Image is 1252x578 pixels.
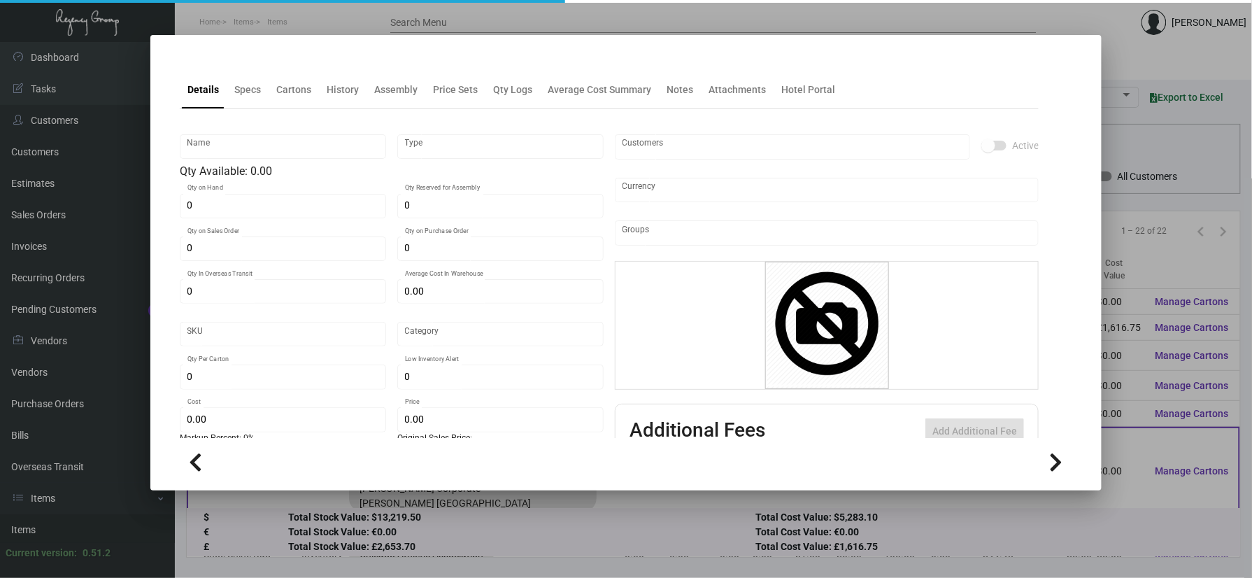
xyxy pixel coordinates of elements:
div: Specs [234,83,261,97]
div: Details [187,83,219,97]
input: Add new.. [623,141,963,153]
div: History [327,83,359,97]
div: Assembly [374,83,418,97]
h2: Additional Fees [629,418,765,444]
div: Price Sets [433,83,478,97]
input: Add new.. [623,227,1032,239]
div: Qty Available: 0.00 [180,163,604,180]
div: Hotel Portal [781,83,835,97]
button: Add Additional Fee [925,418,1024,444]
div: Current version: [6,546,77,561]
div: Average Cost Summary [548,83,651,97]
span: Active [1012,137,1039,154]
div: 0.51.2 [83,546,111,561]
div: Qty Logs [493,83,532,97]
div: Attachments [709,83,766,97]
div: Notes [667,83,693,97]
span: Add Additional Fee [932,425,1017,437]
div: Cartons [276,83,311,97]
